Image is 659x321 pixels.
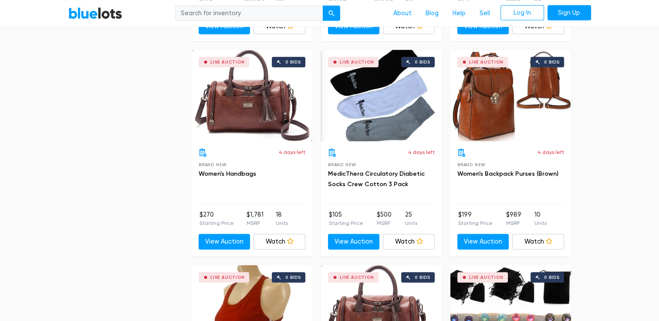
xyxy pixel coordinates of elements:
[457,162,486,167] span: Brand New
[253,234,305,250] a: Watch
[457,170,558,177] a: Women's Backpack Purses (Brown)
[408,148,435,156] p: 4 days left
[458,210,493,227] li: $199
[415,275,430,280] div: 0 bids
[544,275,560,280] div: 0 bids
[450,50,571,141] a: Live Auction 0 bids
[246,210,263,227] li: $1,781
[321,50,442,141] a: Live Auction 0 bids
[68,7,122,19] a: BlueLots
[199,162,227,167] span: Brand New
[377,219,392,227] p: MSRP
[199,234,250,250] a: View Auction
[469,275,504,280] div: Live Auction
[547,5,591,20] a: Sign Up
[512,234,564,250] a: Watch
[210,275,245,280] div: Live Auction
[328,170,425,188] a: MedicThera Circulatory Diabetic Socks Crew Cotton 3 Pack
[415,60,430,64] div: 0 bids
[199,210,234,227] li: $270
[276,219,288,227] p: Units
[329,210,363,227] li: $105
[285,275,301,280] div: 0 bids
[405,219,417,227] p: Units
[246,219,263,227] p: MSRP
[534,219,547,227] p: Units
[328,162,356,167] span: Brand New
[500,5,544,20] a: Log In
[419,5,446,21] a: Blog
[506,210,521,227] li: $989
[544,60,560,64] div: 0 bids
[457,234,509,250] a: View Auction
[377,210,392,227] li: $500
[446,5,473,21] a: Help
[329,219,363,227] p: Starting Price
[210,60,245,64] div: Live Auction
[383,234,435,250] a: Watch
[276,210,288,227] li: 18
[340,275,374,280] div: Live Auction
[192,50,312,141] a: Live Auction 0 bids
[405,210,417,227] li: 25
[534,210,547,227] li: 10
[285,60,301,64] div: 0 bids
[175,5,323,21] input: Search for inventory
[328,234,380,250] a: View Auction
[199,170,256,177] a: Women's Handbags
[199,219,234,227] p: Starting Price
[279,148,305,156] p: 4 days left
[506,219,521,227] p: MSRP
[537,148,564,156] p: 4 days left
[469,60,504,64] div: Live Auction
[458,219,493,227] p: Starting Price
[340,60,374,64] div: Live Auction
[386,5,419,21] a: About
[473,5,497,21] a: Sell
